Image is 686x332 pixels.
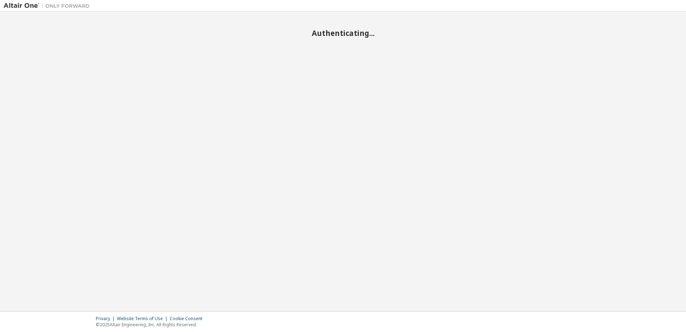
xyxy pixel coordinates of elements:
[96,316,117,322] div: Privacy
[117,316,170,322] div: Website Terms of Use
[96,322,207,328] p: © 2025 Altair Engineering, Inc. All Rights Reserved.
[170,316,207,322] div: Cookie Consent
[4,2,93,9] img: Altair One
[4,28,682,38] h2: Authenticating...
